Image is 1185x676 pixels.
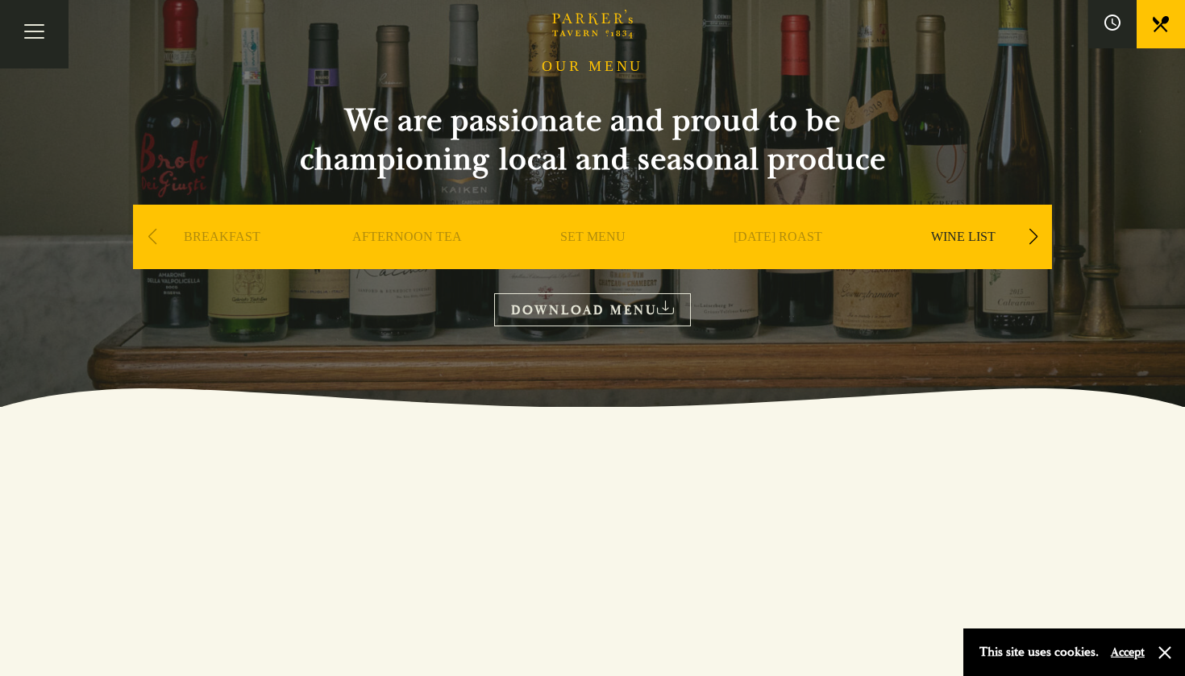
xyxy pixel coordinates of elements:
[1157,645,1173,661] button: Close and accept
[318,205,496,317] div: 2 / 9
[734,229,822,293] a: [DATE] ROAST
[133,205,310,317] div: 1 / 9
[931,229,996,293] a: WINE LIST
[875,205,1052,317] div: 5 / 9
[494,293,691,326] a: DOWNLOAD MENU
[504,205,681,317] div: 3 / 9
[141,219,163,255] div: Previous slide
[560,229,626,293] a: SET MENU
[352,229,462,293] a: AFTERNOON TEA
[270,102,915,179] h2: We are passionate and proud to be championing local and seasonal produce
[184,229,260,293] a: BREAKFAST
[689,205,867,317] div: 4 / 9
[1022,219,1044,255] div: Next slide
[1111,645,1145,660] button: Accept
[542,58,643,76] h1: OUR MENU
[979,641,1099,664] p: This site uses cookies.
